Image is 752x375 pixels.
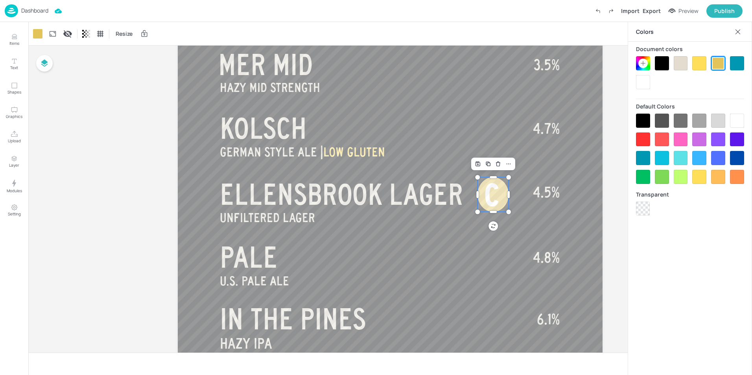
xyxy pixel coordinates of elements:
div: Preview [678,7,699,15]
button: Preview [664,5,703,17]
button: Publish [706,4,743,18]
span: 3.5% [534,57,560,73]
span: 6.1% [537,311,560,327]
label: Redo (Ctrl + Y) [605,4,618,18]
span: ELLENSBROOK LAGER [220,179,463,210]
div: Import [621,7,640,15]
div: Transparent [636,187,744,202]
div: Duplicate [483,159,493,169]
div: Publish [714,7,735,15]
div: Default Colors [636,99,744,114]
span: KOLSCH [220,113,307,144]
img: logo-86c26b7e.jpg [5,4,18,17]
span: 4.7% [533,121,560,136]
div: Document colors [636,42,744,56]
span: U.S. PALE ALE [220,274,289,288]
span: 4.5% [533,184,560,200]
span: HAZY IPA [220,336,272,351]
div: Display condition [61,28,74,40]
span: 4.8% [533,250,560,265]
span: IN THE PINES [220,303,366,335]
label: Undo (Ctrl + Z) [591,4,605,18]
span: GERMAN STYLE ALE | [220,145,323,159]
span: Resize [114,29,134,38]
span: PALE [220,242,278,273]
div: Export [643,7,661,15]
p: Colors [636,22,732,41]
p: Dashboard [21,8,48,13]
span: LOW GLUTEN [323,145,385,159]
div: Delete [493,159,503,169]
span: MER MID [218,49,313,81]
span: HAZY MID STRENGTH [220,81,320,94]
span: UNFILTERED LAGER [220,211,315,224]
div: Save Layout [473,159,483,169]
span: C [484,179,499,211]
